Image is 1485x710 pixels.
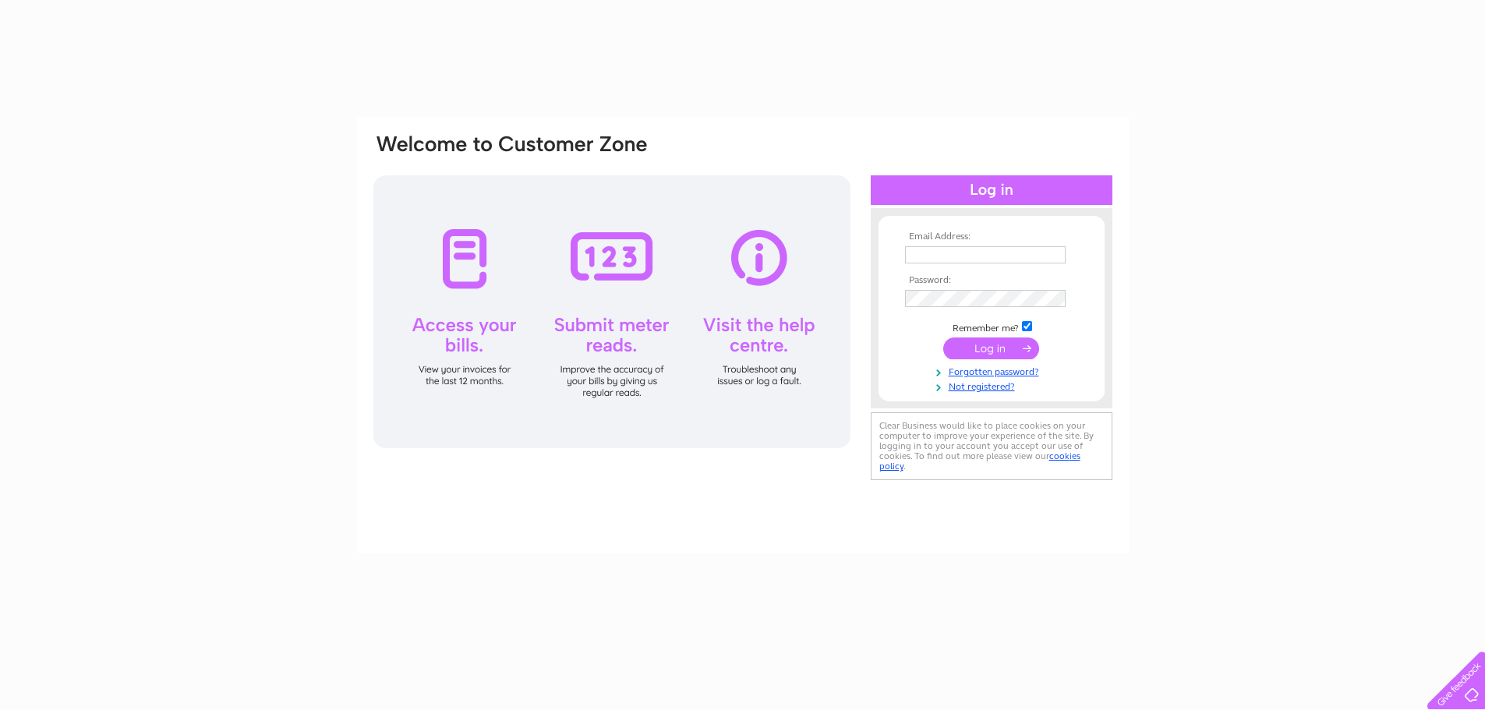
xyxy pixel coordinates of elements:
a: Not registered? [905,378,1082,393]
a: Forgotten password? [905,363,1082,378]
a: cookies policy [879,450,1080,472]
th: Password: [901,275,1082,286]
div: Clear Business would like to place cookies on your computer to improve your experience of the sit... [871,412,1112,480]
td: Remember me? [901,319,1082,334]
input: Submit [943,337,1039,359]
th: Email Address: [901,231,1082,242]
